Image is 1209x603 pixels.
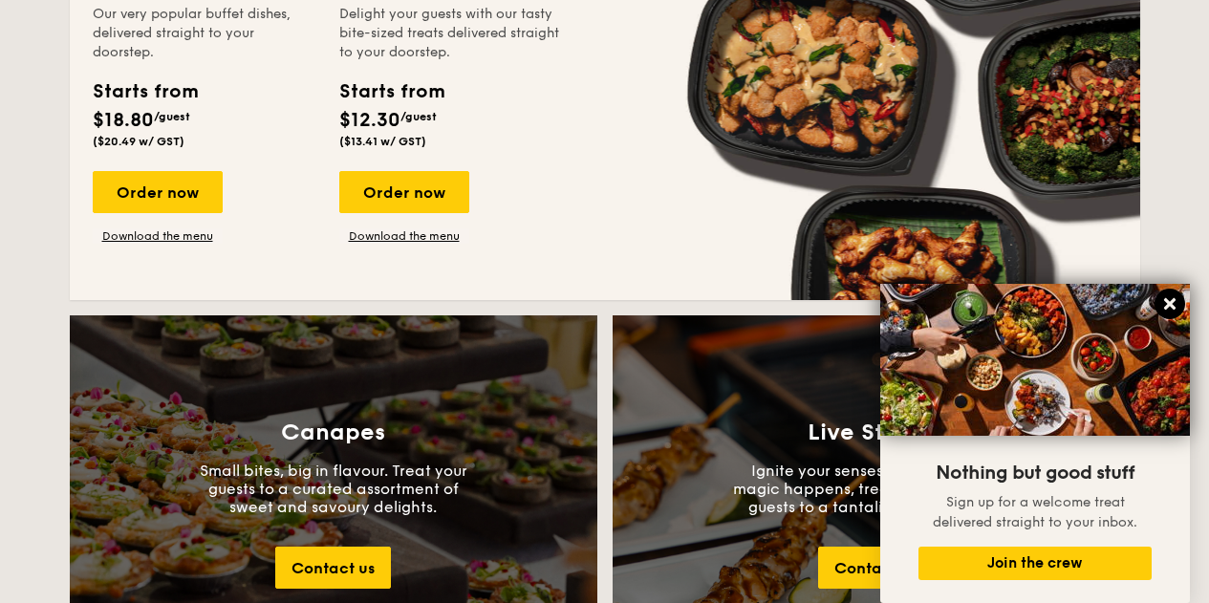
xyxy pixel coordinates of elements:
[936,462,1134,485] span: Nothing but good stuff
[733,462,1020,516] p: Ignite your senses, where culinary magic happens, treating you and your guests to a tantalising e...
[93,109,154,132] span: $18.80
[339,135,426,148] span: ($13.41 w/ GST)
[880,284,1190,436] img: DSC07876-Edit02-Large.jpeg
[339,5,563,62] div: Delight your guests with our tasty bite-sized treats delivered straight to your doorstep.
[808,420,944,446] h3: Live Station
[339,77,443,106] div: Starts from
[918,547,1152,580] button: Join the crew
[93,135,184,148] span: ($20.49 w/ GST)
[93,228,223,244] a: Download the menu
[93,171,223,213] div: Order now
[339,109,400,132] span: $12.30
[933,494,1137,530] span: Sign up for a welcome treat delivered straight to your inbox.
[93,5,316,62] div: Our very popular buffet dishes, delivered straight to your doorstep.
[190,462,477,516] p: Small bites, big in flavour. Treat your guests to a curated assortment of sweet and savoury delig...
[1155,289,1185,319] button: Close
[400,110,437,123] span: /guest
[275,547,391,589] div: Contact us
[93,77,197,106] div: Starts from
[339,171,469,213] div: Order now
[281,420,385,446] h3: Canapes
[818,547,934,589] div: Contact us
[154,110,190,123] span: /guest
[339,228,469,244] a: Download the menu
